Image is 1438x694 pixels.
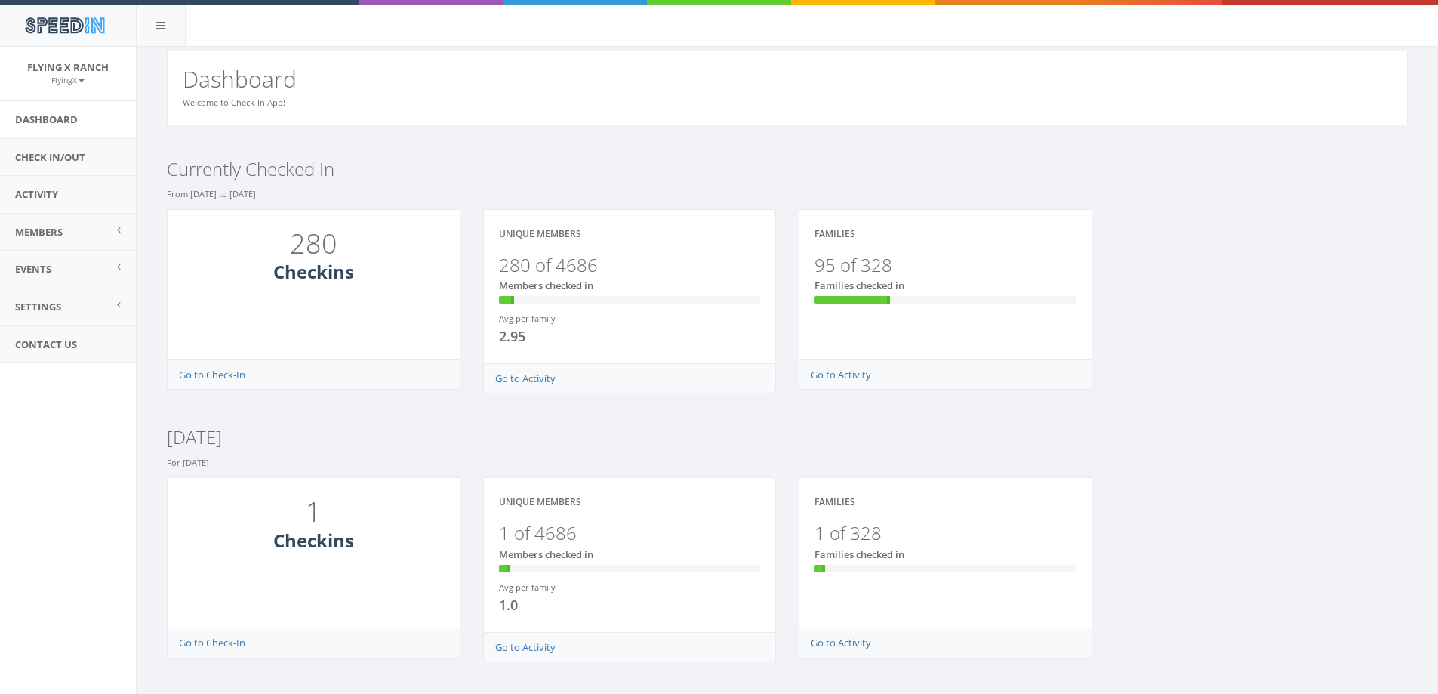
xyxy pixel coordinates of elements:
[15,338,77,351] span: Contact Us
[811,636,871,649] a: Go to Activity
[186,497,441,527] h1: 1
[814,255,1076,275] h3: 95 of 328
[167,427,1408,447] h3: [DATE]
[499,547,593,561] span: Members checked in
[15,262,51,276] span: Events
[499,255,761,275] h3: 280 of 4686
[167,457,209,468] small: For [DATE]
[15,225,63,239] span: Members
[499,497,581,507] h4: Unique Members
[814,279,904,292] span: Families checked in
[499,313,556,324] small: Avg per family
[51,75,85,85] small: FlyingX
[814,229,855,239] h4: Families
[499,581,556,593] small: Avg per family
[183,97,285,108] small: Welcome to Check-In App!
[495,372,556,385] a: Go to Activity
[167,159,1408,179] h3: Currently Checked In
[499,279,593,292] span: Members checked in
[179,368,245,381] a: Go to Check-In
[499,229,581,239] h4: Unique Members
[183,66,1392,91] h2: Dashboard
[499,329,618,344] h4: 2.95
[499,523,761,543] h3: 1 of 4686
[811,368,871,381] a: Go to Activity
[183,262,445,282] h3: Checkins
[814,547,904,561] span: Families checked in
[167,188,256,199] small: From [DATE] to [DATE]
[814,497,855,507] h4: Families
[15,300,61,313] span: Settings
[179,636,245,649] a: Go to Check-In
[495,640,556,654] a: Go to Activity
[186,229,441,259] h1: 280
[27,60,109,74] span: Flying X Ranch
[51,72,85,86] a: FlyingX
[499,598,618,613] h4: 1.0
[17,11,112,39] img: speedin_logo.png
[183,531,445,551] h3: Checkins
[814,523,1076,543] h3: 1 of 328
